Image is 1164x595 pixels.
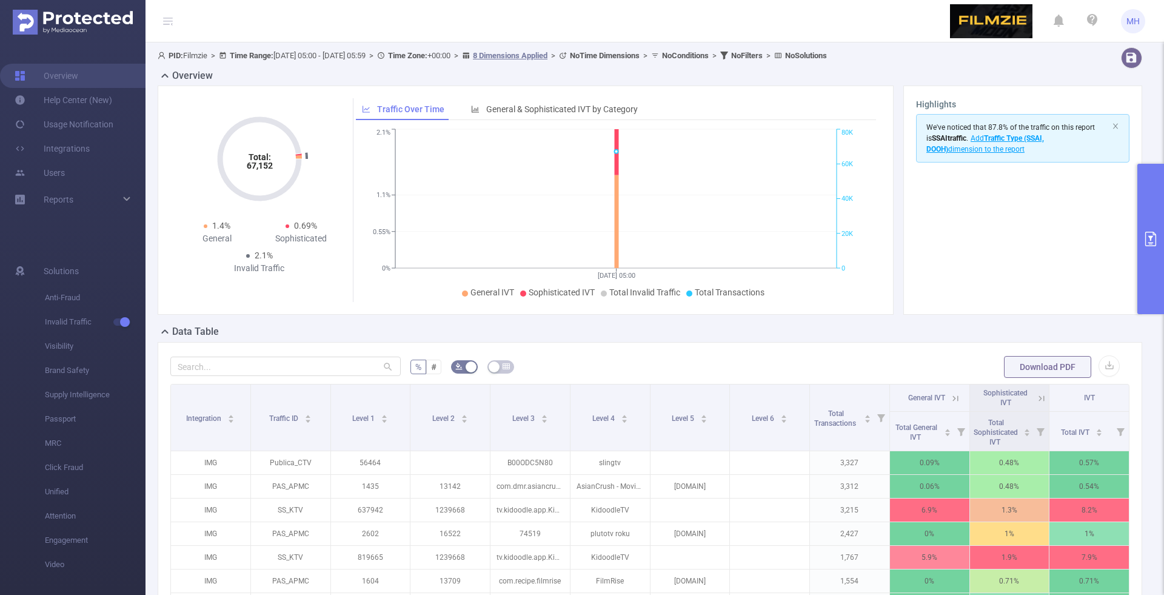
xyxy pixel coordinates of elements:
[916,98,1129,111] h3: Highlights
[541,413,548,420] div: Sort
[1049,499,1129,522] p: 8.2%
[609,287,680,297] span: Total Invalid Traffic
[841,264,845,272] tspan: 0
[810,475,889,498] p: 3,312
[490,546,570,569] p: tv.kidoodle.app.Kidoodle
[45,528,145,553] span: Engagement
[952,412,969,451] i: Filter menu
[890,522,969,545] p: 0%
[171,570,250,593] p: IMG
[366,51,377,60] span: >
[651,522,730,545] p: [DOMAIN]
[15,112,113,136] a: Usage Notification
[45,431,145,455] span: MRC
[304,413,312,420] div: Sort
[169,51,183,60] b: PID:
[331,546,410,569] p: 819665
[1049,546,1129,569] p: 7.9%
[695,287,764,297] span: Total Transactions
[780,413,788,420] div: Sort
[570,570,650,593] p: FilmRise
[1024,431,1031,435] i: icon: caret-down
[255,250,273,260] span: 2.1%
[470,287,514,297] span: General IVT
[294,221,317,230] span: 0.69%
[890,499,969,522] p: 6.9%
[305,413,312,417] i: icon: caret-up
[926,123,1095,153] span: We've noticed that 87.8% of the traffic on this report is .
[44,195,73,204] span: Reports
[810,451,889,474] p: 3,327
[908,394,945,402] span: General IVT
[251,522,330,545] p: PAS_APMC
[781,418,788,422] i: icon: caret-down
[970,546,1049,569] p: 1.9%
[785,51,827,60] b: No Solutions
[570,51,640,60] b: No Time Dimensions
[503,363,510,370] i: icon: table
[944,427,951,431] i: icon: caret-up
[651,475,730,498] p: [DOMAIN]
[217,262,301,275] div: Invalid Traffic
[158,51,827,60] span: Filmzie [DATE] 05:00 - [DATE] 05:59 +00:00
[455,363,463,370] i: icon: bg-colors
[1095,427,1102,431] i: icon: caret-up
[248,152,270,162] tspan: Total:
[974,419,1018,446] span: Total Sophisticated IVT
[731,51,763,60] b: No Filters
[175,232,259,245] div: General
[331,475,410,498] p: 1435
[45,358,145,383] span: Brand Safety
[970,451,1049,474] p: 0.48%
[373,228,390,236] tspan: 0.55%
[251,475,330,498] p: PAS_APMC
[228,413,235,417] i: icon: caret-up
[651,570,730,593] p: [DOMAIN]
[598,272,635,280] tspan: [DATE] 05:00
[621,418,627,422] i: icon: caret-down
[230,51,273,60] b: Time Range:
[781,413,788,417] i: icon: caret-up
[570,499,650,522] p: KidoodleTV
[376,129,390,137] tspan: 2.1%
[251,546,330,569] p: SS_KTV
[15,161,65,185] a: Users
[251,570,330,593] p: PAS_APMC
[1049,475,1129,498] p: 0.54%
[432,414,457,423] span: Level 2
[1023,427,1031,434] div: Sort
[926,134,1044,153] b: Traffic Type (SSAI, DOOH)
[431,362,436,372] span: #
[944,427,951,434] div: Sort
[381,418,388,422] i: icon: caret-down
[541,418,547,422] i: icon: caret-down
[547,51,559,60] span: >
[251,499,330,522] p: SS_KTV
[541,413,547,417] i: icon: caret-up
[45,310,145,334] span: Invalid Traffic
[382,264,390,272] tspan: 0%
[172,324,219,339] h2: Data Table
[44,187,73,212] a: Reports
[810,522,889,545] p: 2,427
[388,51,427,60] b: Time Zone:
[186,414,223,423] span: Integration
[592,414,617,423] span: Level 4
[15,136,90,161] a: Integrations
[763,51,774,60] span: >
[890,546,969,569] p: 5.9%
[228,418,235,422] i: icon: caret-down
[473,51,547,60] u: 8 Dimensions Applied
[970,499,1049,522] p: 1.3%
[45,286,145,310] span: Anti-Fraud
[331,570,410,593] p: 1604
[841,195,853,203] tspan: 40K
[970,522,1049,545] p: 1%
[872,385,889,451] i: Filter menu
[376,192,390,200] tspan: 1.1%
[1049,570,1129,593] p: 0.71%
[700,413,707,420] div: Sort
[15,64,78,88] a: Overview
[1049,522,1129,545] p: 1%
[890,475,969,498] p: 0.06%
